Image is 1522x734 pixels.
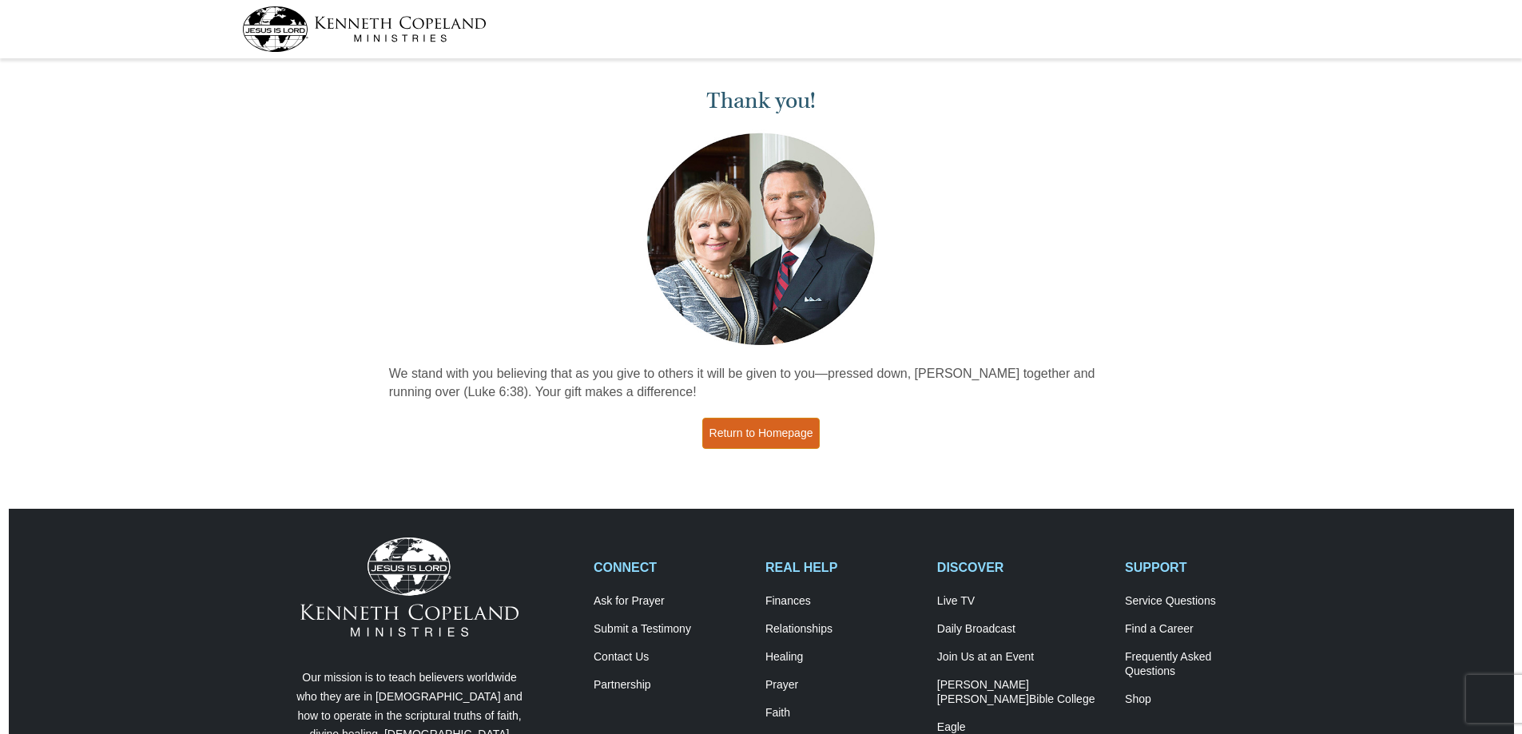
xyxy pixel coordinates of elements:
a: [PERSON_NAME] [PERSON_NAME]Bible College [937,678,1108,707]
a: Frequently AskedQuestions [1125,650,1280,679]
a: Daily Broadcast [937,622,1108,637]
a: Return to Homepage [702,418,821,449]
span: Bible College [1029,692,1095,705]
a: Submit a Testimony [594,622,749,637]
a: Shop [1125,692,1280,707]
a: Faith [765,706,920,720]
h2: DISCOVER [937,560,1108,575]
a: Find a Career [1125,622,1280,637]
h2: SUPPORT [1125,560,1280,575]
img: Kenneth and Gloria [643,129,879,349]
a: Relationships [765,622,920,637]
a: Healing [765,650,920,665]
a: Ask for Prayer [594,594,749,609]
img: kcm-header-logo.svg [242,6,487,52]
a: Service Questions [1125,594,1280,609]
a: Prayer [765,678,920,692]
h2: CONNECT [594,560,749,575]
img: Kenneth Copeland Ministries [300,538,519,637]
h1: Thank you! [389,88,1134,114]
a: Contact Us [594,650,749,665]
p: We stand with you believing that as you give to others it will be given to you—pressed down, [PER... [389,365,1134,402]
a: Live TV [937,594,1108,609]
a: Partnership [594,678,749,692]
a: Join Us at an Event [937,650,1108,665]
h2: REAL HELP [765,560,920,575]
a: Finances [765,594,920,609]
